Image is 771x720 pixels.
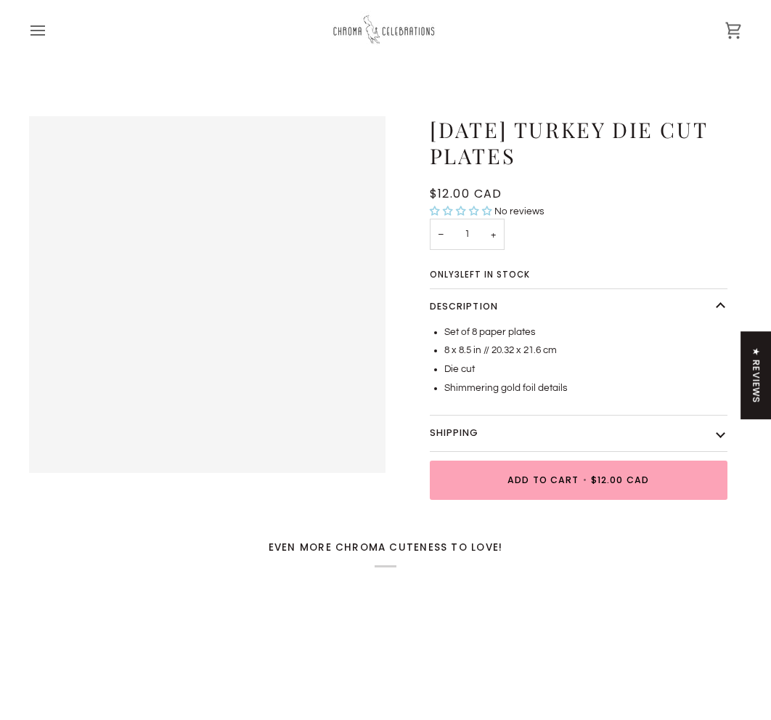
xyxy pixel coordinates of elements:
li: Shimmering gold foil details [444,381,727,395]
span: 8 x 8.5 in // 20.32 x 21.6 cm [444,345,557,355]
span: 3 [454,269,460,280]
h1: [DATE] Turkey Die Cut Plates [430,116,717,169]
div: Thanksgiving Turkey Die Cut Plates [29,116,385,473]
li: Die cut [444,362,727,376]
span: Only left in stock [430,271,541,280]
span: $12.00 CAD [591,474,649,487]
button: Shipping [430,416,727,451]
span: Add to Cart [507,474,579,487]
span: $12.00 CAD [430,185,502,202]
span: No reviews [494,206,544,217]
img: Chroma Celebrations [331,11,440,49]
button: Increase quantity [482,219,505,250]
h2: Even more Chroma cuteness to love! [29,542,742,567]
input: Quantity [430,219,505,250]
button: Decrease quantity [430,219,453,250]
li: Set of 8 paper plates [444,325,727,339]
button: Description [430,289,727,325]
span: 0.00 stars [430,206,494,217]
button: Add to Cart [430,461,727,500]
span: • [579,474,591,487]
